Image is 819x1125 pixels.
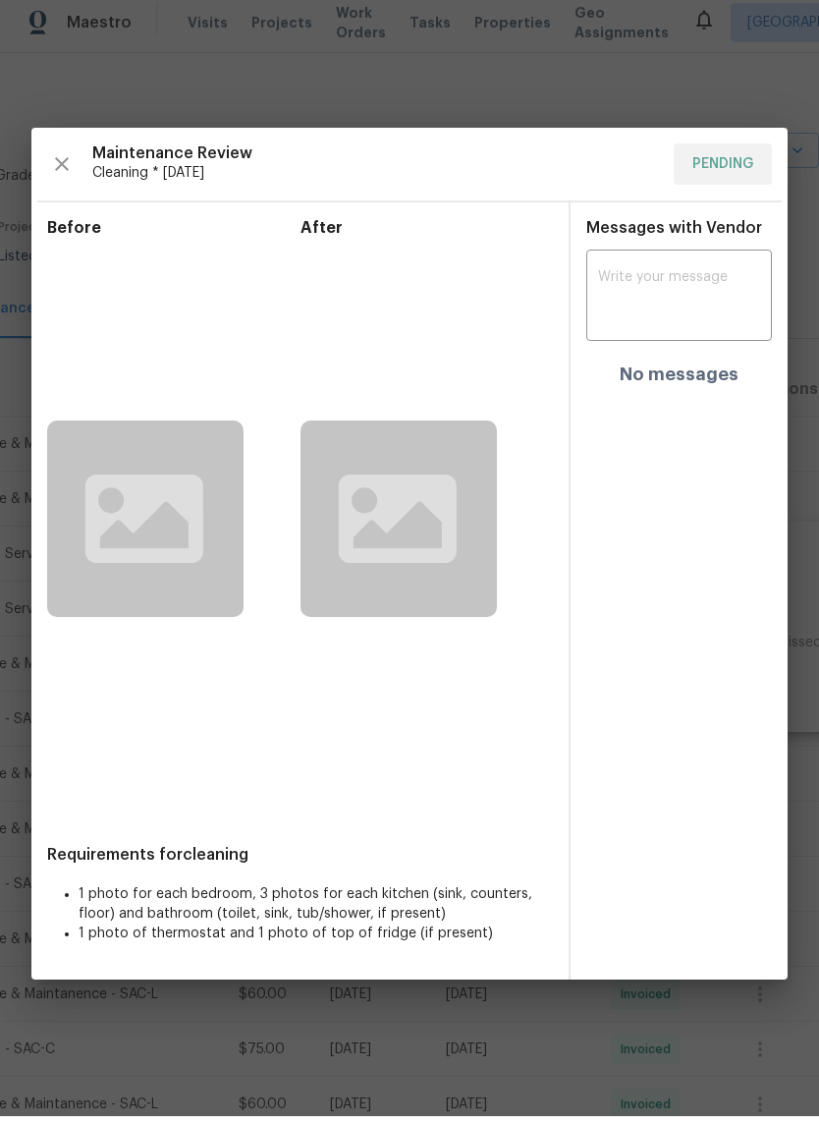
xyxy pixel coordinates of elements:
[92,152,658,172] span: Maintenance Review
[47,854,553,873] span: Requirements for cleaning
[586,229,762,245] span: Messages with Vendor
[300,227,554,247] span: After
[620,373,738,393] h4: No messages
[79,932,553,952] li: 1 photo of thermostat and 1 photo of top of fridge (if present)
[92,172,658,192] span: Cleaning * [DATE]
[79,893,553,932] li: 1 photo for each bedroom, 3 photos for each kitchen (sink, counters, floor) and bathroom (toilet,...
[47,227,300,247] span: Before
